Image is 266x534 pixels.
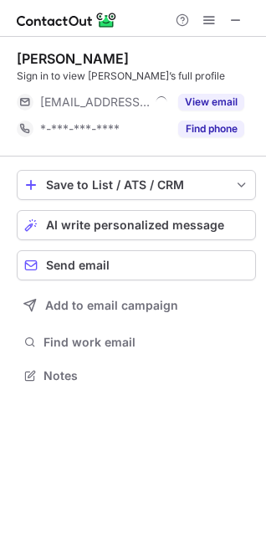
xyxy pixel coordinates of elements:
[17,364,256,388] button: Notes
[178,94,244,110] button: Reveal Button
[46,259,110,272] span: Send email
[40,95,150,110] span: [EMAIL_ADDRESS][DOMAIN_NAME]
[43,368,249,383] span: Notes
[17,290,256,321] button: Add to email campaign
[178,121,244,137] button: Reveal Button
[46,218,224,232] span: AI write personalized message
[46,178,227,192] div: Save to List / ATS / CRM
[17,69,256,84] div: Sign in to view [PERSON_NAME]’s full profile
[17,170,256,200] button: save-profile-one-click
[43,335,249,350] span: Find work email
[17,250,256,280] button: Send email
[17,210,256,240] button: AI write personalized message
[17,50,129,67] div: [PERSON_NAME]
[45,299,178,312] span: Add to email campaign
[17,331,256,354] button: Find work email
[17,10,117,30] img: ContactOut v5.3.10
